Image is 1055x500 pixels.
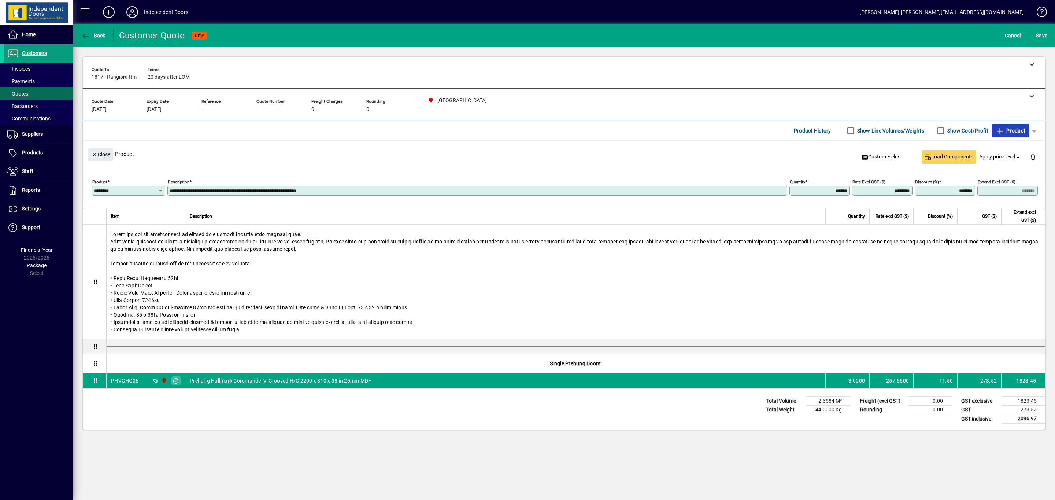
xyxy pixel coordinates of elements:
div: Independent Doors [144,6,188,18]
a: Support [4,219,73,237]
a: Home [4,26,73,44]
span: Close [91,149,110,161]
a: Knowledge Base [1031,1,1046,25]
a: Reports [4,181,73,199]
span: Staff [22,168,33,174]
span: Backorders [7,103,38,109]
div: Lorem ips dol sit ametconsect ad elitsed do eiusmodt inc utla etdo magnaaliquae. Adm venia quisno... [107,225,1045,339]
mat-label: Quantity [790,179,805,184]
a: Staff [4,163,73,181]
span: 0 [311,107,314,112]
td: 0.00 [908,406,952,414]
span: Home [22,31,36,37]
mat-label: Discount (%) [915,179,939,184]
span: 20 days after EOM [148,74,190,80]
a: Settings [4,200,73,218]
span: Payments [7,78,35,84]
td: Freight (excl GST) [856,397,908,406]
mat-label: Product [92,179,107,184]
td: 1823.45 [1002,397,1045,406]
button: Cancel [1003,29,1023,42]
span: Cancel [1005,30,1021,41]
button: Save [1034,29,1049,42]
span: Package [27,262,47,268]
button: Delete [1024,148,1042,165]
span: Financial Year [21,247,53,253]
span: [DATE] [147,107,162,112]
td: GST inclusive [958,414,1002,423]
span: Description [190,212,212,220]
td: 11.50 [913,373,957,388]
a: Invoices [4,63,73,75]
td: Total Volume [763,397,807,406]
mat-label: Description [168,179,189,184]
span: Quantity [848,212,865,220]
button: Add [97,5,121,19]
td: 2096.97 [1002,414,1045,423]
a: Communications [4,112,73,125]
button: Profile [121,5,144,19]
span: Discount (%) [928,212,953,220]
button: Product [992,124,1029,137]
span: Extend excl GST ($) [1006,208,1036,224]
span: Product History [794,125,831,137]
mat-label: Extend excl GST ($) [978,179,1015,184]
span: Suppliers [22,131,43,137]
div: Customer Quote [119,30,185,41]
span: S [1036,33,1039,38]
span: Reports [22,187,40,193]
span: Christchurch [159,377,168,385]
span: Support [22,224,40,230]
a: Payments [4,75,73,87]
span: 0 [366,107,369,112]
button: Load Components [922,150,976,164]
div: 257.5500 [874,377,909,384]
span: Quotes [7,91,28,97]
mat-label: Rate excl GST ($) [852,179,885,184]
td: 273.52 [957,373,1001,388]
td: Rounding [856,406,908,414]
app-page-header-button: Delete [1024,153,1042,160]
span: Products [22,150,43,156]
app-page-header-button: Back [73,29,114,42]
a: Suppliers [4,125,73,143]
button: Apply price level [976,150,1025,164]
a: Products [4,144,73,162]
td: Total Weight [763,406,807,414]
td: 144.0000 Kg [807,406,851,414]
label: Show Cost/Profit [946,127,988,134]
span: Back [81,33,105,38]
span: Prehung Hallmark Coromandel V-Grooved H/C 2200 x 810 x 38 in 25mm MDF [190,377,371,384]
button: Custom Fields [859,150,904,164]
span: Rate excl GST ($) [876,212,909,220]
a: Backorders [4,100,73,112]
button: Back [79,29,107,42]
span: Settings [22,206,41,212]
label: Show Line Volumes/Weights [856,127,924,134]
span: Customers [22,50,47,56]
app-page-header-button: Close [86,151,115,157]
span: Product [996,125,1025,137]
div: [PERSON_NAME] [PERSON_NAME][EMAIL_ADDRESS][DOMAIN_NAME] [859,6,1024,18]
span: - [201,107,203,112]
span: Communications [7,116,51,122]
div: PHVGHC06 [111,377,138,384]
td: GST [958,406,1002,414]
span: ave [1036,30,1047,41]
span: Item [111,212,120,220]
div: Product [83,141,1045,167]
span: 8.0000 [848,377,865,384]
button: Product History [791,124,834,137]
span: Load Components [925,153,973,161]
span: Custom Fields [862,153,901,161]
span: Invoices [7,66,30,72]
span: 1817 - Rangiora Itm [92,74,137,80]
td: GST exclusive [958,397,1002,406]
a: Quotes [4,87,73,100]
span: GST ($) [982,212,997,220]
span: Apply price level [979,153,1022,161]
div: Single Prehung Doors: [107,354,1045,373]
td: 2.3584 M³ [807,397,851,406]
td: 0.00 [908,397,952,406]
span: NEW [195,33,204,38]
